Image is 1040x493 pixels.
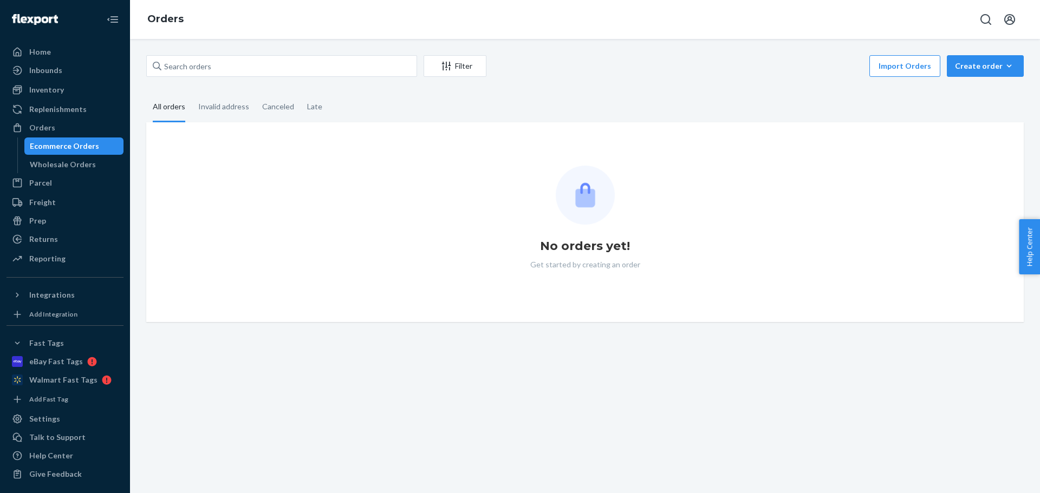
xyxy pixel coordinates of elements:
[6,81,123,98] a: Inventory
[6,231,123,248] a: Returns
[139,4,192,35] ol: breadcrumbs
[29,122,55,133] div: Orders
[29,432,86,443] div: Talk to Support
[29,374,97,385] div: Walmart Fast Tags
[556,166,615,225] img: Empty list
[6,101,123,118] a: Replenishments
[29,84,64,95] div: Inventory
[29,197,56,208] div: Freight
[262,93,294,121] div: Canceled
[6,212,123,229] a: Prep
[869,55,940,77] button: Import Orders
[975,9,997,30] button: Open Search Box
[6,174,123,192] a: Parcel
[29,395,68,404] div: Add Fast Tag
[1019,219,1040,274] button: Help Center
[29,215,46,226] div: Prep
[29,338,64,349] div: Fast Tags
[153,93,185,122] div: All orders
[29,47,51,57] div: Home
[424,55,486,77] button: Filter
[29,234,58,245] div: Returns
[424,61,486,71] div: Filter
[6,286,123,304] button: Integrations
[955,61,1016,71] div: Create order
[6,62,123,79] a: Inbounds
[6,371,123,389] a: Walmart Fast Tags
[540,238,630,255] h1: No orders yet!
[6,308,123,321] a: Add Integration
[198,93,249,121] div: Invalid address
[29,413,60,424] div: Settings
[24,137,124,155] a: Ecommerce Orders
[29,310,77,319] div: Add Integration
[29,356,83,367] div: eBay Fast Tags
[999,9,1020,30] button: Open account menu
[530,259,640,270] p: Get started by creating an order
[6,465,123,483] button: Give Feedback
[6,393,123,406] a: Add Fast Tag
[6,353,123,370] a: eBay Fast Tags
[12,14,58,25] img: Flexport logo
[6,119,123,136] a: Orders
[29,290,75,300] div: Integrations
[30,141,99,152] div: Ecommerce Orders
[6,194,123,211] a: Freight
[147,13,184,25] a: Orders
[29,469,82,479] div: Give Feedback
[30,159,96,170] div: Wholesale Orders
[29,450,73,461] div: Help Center
[947,55,1024,77] button: Create order
[102,9,123,30] button: Close Navigation
[6,429,123,446] a: Talk to Support
[29,178,52,188] div: Parcel
[29,253,66,264] div: Reporting
[6,447,123,464] a: Help Center
[307,93,322,121] div: Late
[29,104,87,115] div: Replenishments
[6,43,123,61] a: Home
[6,334,123,352] button: Fast Tags
[29,65,62,76] div: Inbounds
[6,410,123,428] a: Settings
[146,55,417,77] input: Search orders
[24,156,124,173] a: Wholesale Orders
[6,250,123,267] a: Reporting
